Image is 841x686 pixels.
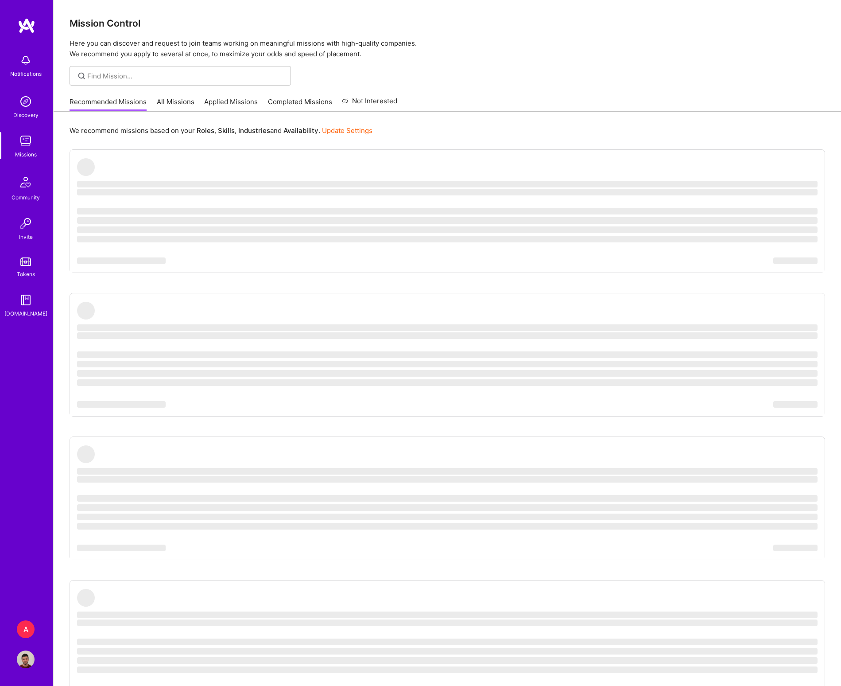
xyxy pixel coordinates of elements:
div: Invite [19,232,33,242]
b: Skills [218,126,235,135]
a: Update Settings [322,126,372,135]
input: Find Mission... [87,71,284,81]
a: Recommended Missions [70,97,147,112]
div: Notifications [10,69,42,78]
a: Completed Missions [268,97,332,112]
div: [DOMAIN_NAME] [4,309,47,318]
a: User Avatar [15,651,37,668]
img: tokens [20,257,31,266]
p: We recommend missions based on your , , and . [70,126,372,135]
b: Roles [197,126,214,135]
a: Not Interested [342,96,397,112]
div: Tokens [17,269,35,279]
img: User Avatar [17,651,35,668]
div: Community [12,193,40,202]
h3: Mission Control [70,18,825,29]
div: Missions [15,150,37,159]
a: All Missions [157,97,194,112]
img: discovery [17,93,35,110]
img: Community [15,171,36,193]
a: A [15,620,37,638]
i: icon SearchGrey [77,71,87,81]
div: Discovery [13,110,39,120]
img: bell [17,51,35,69]
img: teamwork [17,132,35,150]
div: A [17,620,35,638]
img: Invite [17,214,35,232]
img: logo [18,18,35,34]
a: Applied Missions [204,97,258,112]
b: Availability [283,126,318,135]
p: Here you can discover and request to join teams working on meaningful missions with high-quality ... [70,38,825,59]
img: guide book [17,291,35,309]
b: Industries [238,126,270,135]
